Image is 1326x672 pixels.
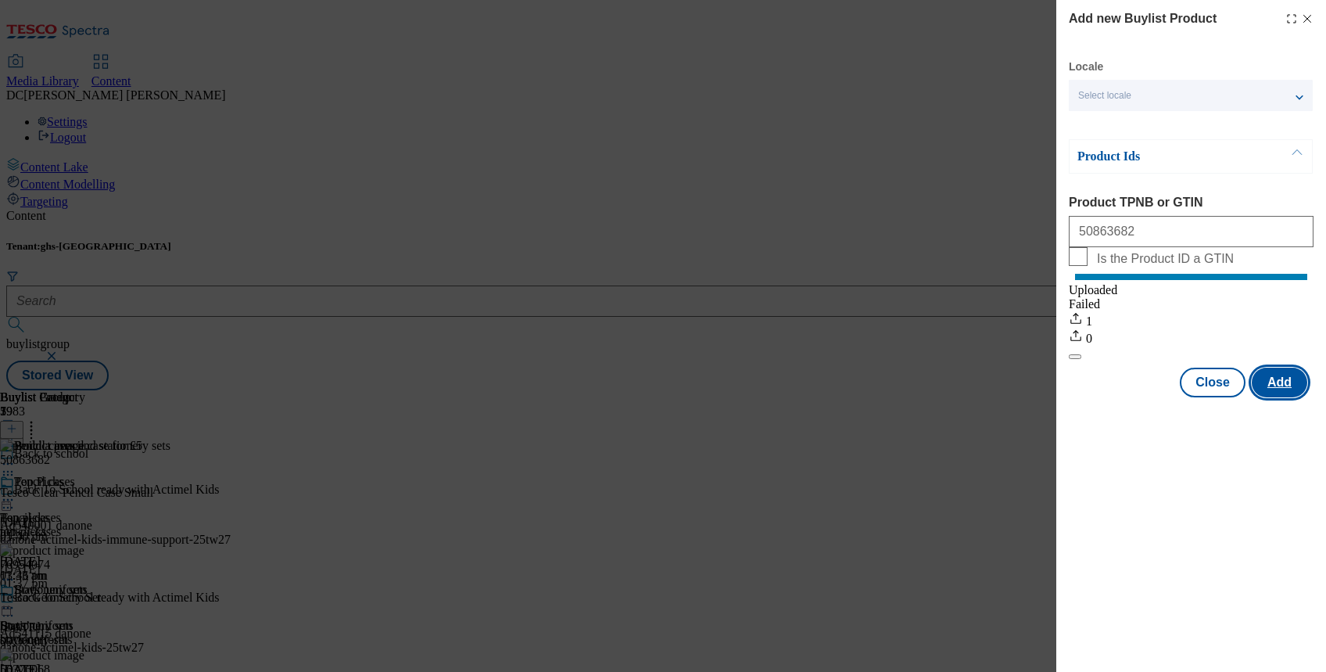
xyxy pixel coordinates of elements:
[1069,216,1313,247] input: Enter 1 or 20 space separated Product TPNB or GTIN
[1069,80,1313,111] button: Select locale
[1078,90,1131,102] span: Select locale
[1069,9,1217,28] h4: Add new Buylist Product
[1069,297,1313,311] div: Failed
[1069,329,1313,346] div: 0
[1069,196,1313,210] label: Product TPNB or GTIN
[1077,149,1242,164] p: Product Ids
[1069,311,1313,329] div: 1
[1180,368,1245,397] button: Close
[1097,252,1234,266] span: Is the Product ID a GTIN
[1252,368,1307,397] button: Add
[1069,63,1103,71] label: Locale
[1069,283,1313,297] div: Uploaded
